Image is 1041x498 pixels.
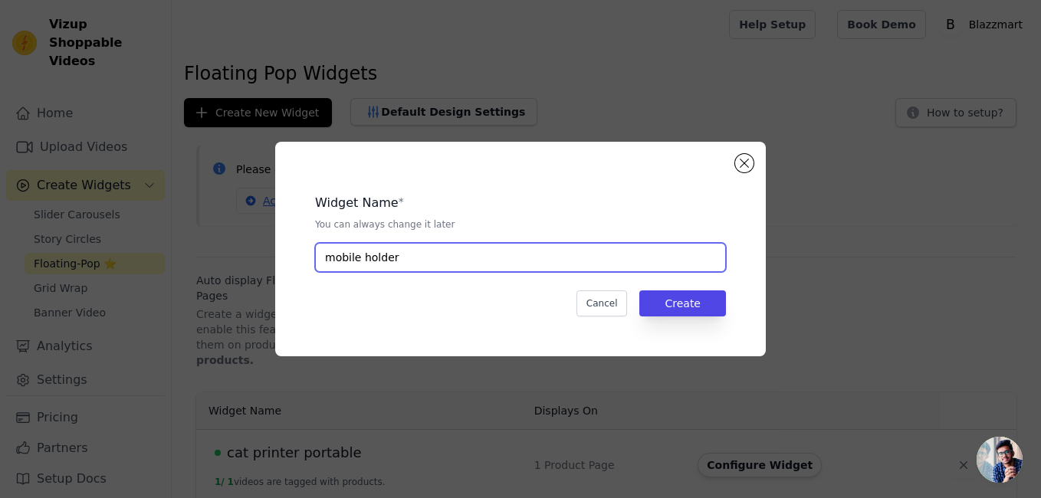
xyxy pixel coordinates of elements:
[977,437,1023,483] div: Open chat
[576,290,628,316] button: Cancel
[735,154,754,172] button: Close modal
[639,290,726,316] button: Create
[315,194,399,212] legend: Widget Name
[315,218,726,231] p: You can always change it later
